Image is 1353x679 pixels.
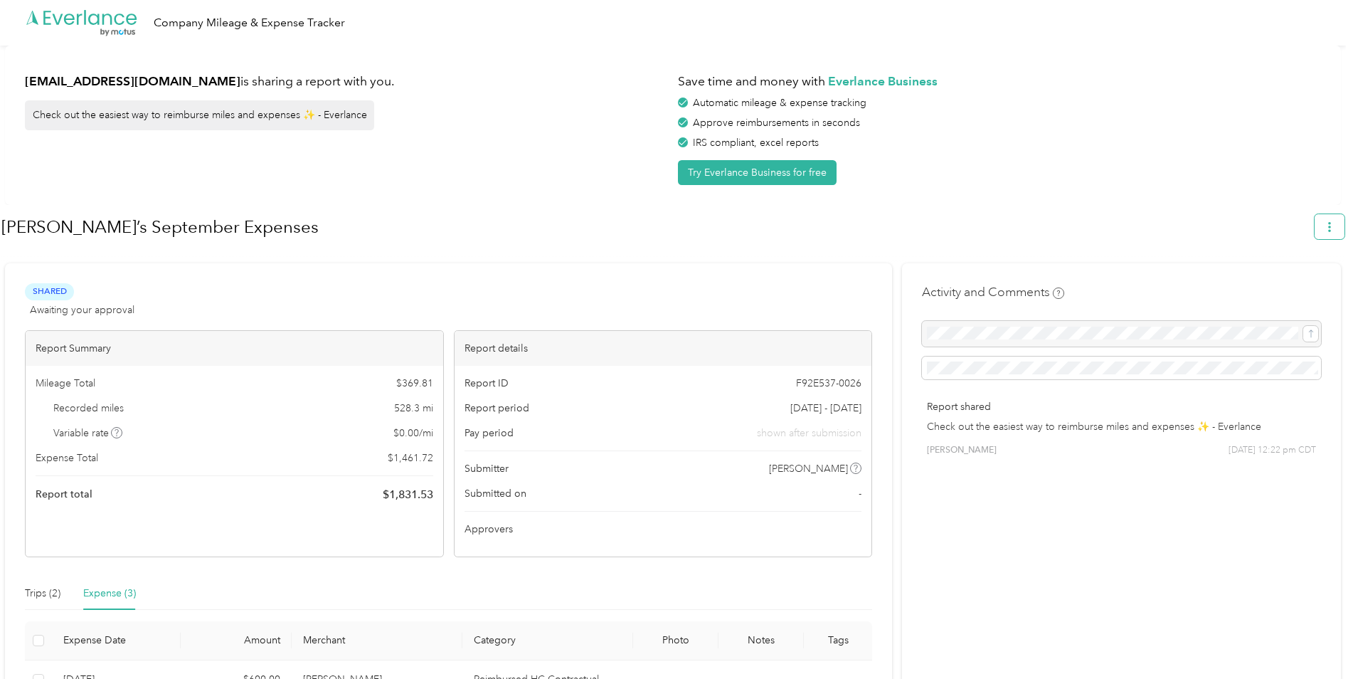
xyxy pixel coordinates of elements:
span: Awaiting your approval [30,302,134,317]
div: Check out the easiest way to reimburse miles and expenses ✨ - Everlance [25,100,374,130]
span: IRS compliant, excel reports [693,137,819,149]
p: Check out the easiest way to reimburse miles and expenses ✨ - Everlance [927,419,1316,434]
span: Mileage Total [36,376,95,391]
span: $ 1,831.53 [383,486,433,503]
button: Try Everlance Business for free [678,160,837,185]
th: Notes [718,621,804,660]
span: Approvers [465,522,513,537]
span: Automatic mileage & expense tracking [693,97,866,109]
span: Report period [465,401,529,416]
th: Photo [633,621,718,660]
span: [PERSON_NAME] [769,461,848,476]
span: Expense Total [36,451,98,465]
span: Submitter [465,461,509,476]
h1: Save time and money with [678,73,1321,90]
div: Trips (2) [25,586,60,601]
div: Tags [815,634,861,646]
span: Shared [25,283,74,300]
span: - [859,486,861,501]
span: $ 1,461.72 [388,451,433,465]
h1: Kristin’s September Expenses [1,210,1305,244]
span: Submitted on [465,486,526,501]
span: Recorded miles [53,401,124,416]
th: Amount [181,621,292,660]
span: shown after submission [757,426,861,441]
span: [DATE] 12:22 pm CDT [1229,444,1316,457]
span: Approve reimbursements in seconds [693,117,860,129]
th: Expense Date [52,621,180,660]
p: Report shared [927,399,1316,414]
div: Company Mileage & Expense Tracker [154,14,345,32]
h4: Activity and Comments [922,283,1064,301]
th: Tags [804,621,872,660]
h1: is sharing a report with you. [25,73,668,90]
strong: Everlance Business [828,73,938,88]
span: $ 0.00 / mi [393,426,433,441]
span: [DATE] - [DATE] [790,401,861,416]
span: F92E537-0026 [796,376,861,391]
span: Report ID [465,376,509,391]
th: Merchant [292,621,462,660]
span: Pay period [465,426,514,441]
strong: [EMAIL_ADDRESS][DOMAIN_NAME] [25,73,240,88]
span: Variable rate [53,426,123,441]
span: 528.3 mi [394,401,433,416]
span: $ 369.81 [396,376,433,391]
span: Report total [36,487,92,502]
div: Report Summary [26,331,443,366]
th: Category [462,621,633,660]
div: Expense (3) [83,586,136,601]
div: Report details [455,331,872,366]
span: [PERSON_NAME] [927,444,997,457]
